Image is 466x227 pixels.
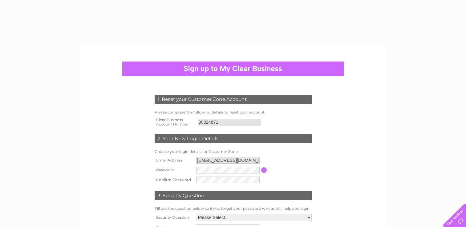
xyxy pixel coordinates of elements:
[153,109,313,116] td: Please complete the following details to reset your account.
[261,167,267,173] input: Information
[153,148,313,155] td: Choose your login details for Customer Zone.
[155,191,312,200] div: 3. Security Question
[153,212,194,223] th: Security Question
[155,134,312,143] div: 2. Your New Login Details
[153,205,313,212] td: Fill out the question below so if you forget your password we can still help you login.
[153,175,195,185] th: Confirm Password
[153,116,196,128] th: Clear Business Account Number
[155,95,312,104] div: 1. Reset your Customer Zone Account
[153,165,195,175] th: Password
[153,155,195,165] th: Email Address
